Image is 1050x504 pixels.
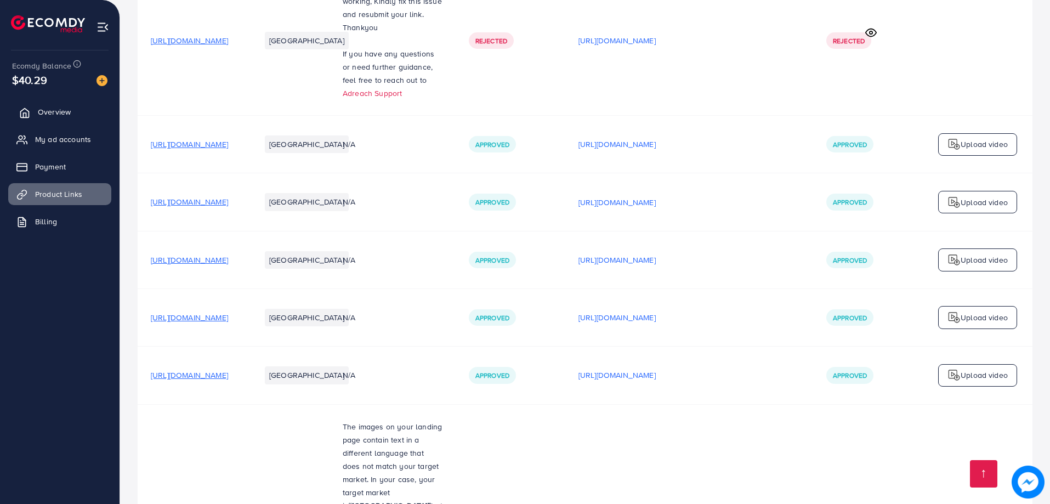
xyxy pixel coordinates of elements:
a: Product Links [8,183,111,205]
a: My ad accounts [8,128,111,150]
li: [GEOGRAPHIC_DATA] [265,309,349,326]
img: logo [947,253,961,267]
span: Approved [475,313,509,322]
span: Rejected [833,36,865,46]
span: Rejected [475,36,507,46]
span: Payment [35,161,66,172]
span: [URL][DOMAIN_NAME] [151,196,228,207]
a: Adreach Support [343,88,402,99]
span: [URL][DOMAIN_NAME] [151,254,228,265]
span: Approved [475,256,509,265]
a: Billing [8,211,111,233]
span: [URL][DOMAIN_NAME] [151,312,228,323]
span: [URL][DOMAIN_NAME] [151,370,228,381]
p: [URL][DOMAIN_NAME] [578,369,656,382]
p: [URL][DOMAIN_NAME] [578,196,656,209]
span: Overview [38,106,71,117]
span: $40.29 [12,72,47,88]
img: image [97,75,107,86]
img: logo [947,369,961,382]
span: [URL][DOMAIN_NAME] [151,139,228,150]
li: [GEOGRAPHIC_DATA] [265,366,349,384]
span: N/A [343,370,355,381]
p: [URL][DOMAIN_NAME] [578,311,656,324]
span: Product Links [35,189,82,200]
span: N/A [343,196,355,207]
span: Approved [475,140,509,149]
span: Approved [833,140,867,149]
img: logo [947,138,961,151]
span: Approved [475,371,509,380]
span: Approved [833,256,867,265]
li: [GEOGRAPHIC_DATA] [265,193,349,211]
p: [URL][DOMAIN_NAME] [578,34,656,47]
p: [URL][DOMAIN_NAME] [578,138,656,151]
span: Ecomdy Balance [12,60,71,71]
p: Upload video [961,138,1008,151]
a: Overview [8,101,111,123]
span: N/A [343,139,355,150]
img: logo [947,196,961,209]
img: image [1014,468,1041,495]
span: If you have any questions or need further guidance, feel free to reach out to [343,48,434,86]
span: [URL][DOMAIN_NAME] [151,35,228,46]
a: Payment [8,156,111,178]
span: N/A [343,312,355,323]
img: logo [11,15,85,32]
p: Upload video [961,369,1008,382]
span: Approved [833,313,867,322]
span: Approved [833,197,867,207]
p: Upload video [961,253,1008,267]
img: menu [97,21,109,33]
p: [URL][DOMAIN_NAME] [578,253,656,267]
span: N/A [343,254,355,265]
li: [GEOGRAPHIC_DATA] [265,32,349,49]
p: Upload video [961,196,1008,209]
li: [GEOGRAPHIC_DATA] [265,251,349,269]
span: Billing [35,216,57,227]
span: Approved [475,197,509,207]
img: logo [947,311,961,324]
span: Approved [833,371,867,380]
p: Upload video [961,311,1008,324]
li: [GEOGRAPHIC_DATA] [265,135,349,153]
span: My ad accounts [35,134,91,145]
